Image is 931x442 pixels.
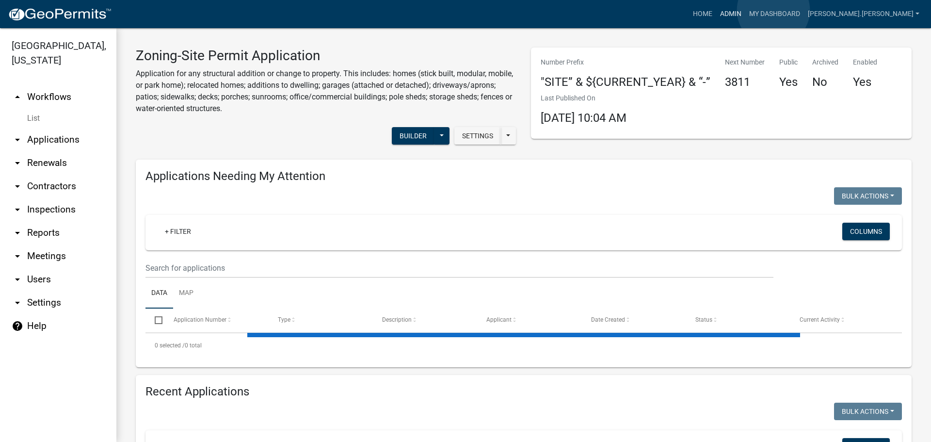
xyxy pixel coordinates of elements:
[842,223,890,240] button: Columns
[541,93,626,103] p: Last Published On
[853,57,877,67] p: Enabled
[12,180,23,192] i: arrow_drop_down
[779,57,798,67] p: Public
[804,5,923,23] a: [PERSON_NAME].[PERSON_NAME]
[779,75,798,89] h4: Yes
[145,278,173,309] a: Data
[541,57,710,67] p: Number Prefix
[12,297,23,309] i: arrow_drop_down
[745,5,804,23] a: My Dashboard
[486,316,512,323] span: Applicant
[790,309,895,332] datatable-header-cell: Current Activity
[136,68,516,115] p: Application for any structural addition or change to property. This includes: homes (stick built,...
[136,48,516,64] h3: Zoning-Site Permit Application
[477,309,581,332] datatable-header-cell: Applicant
[145,169,902,183] h4: Applications Needing My Attention
[725,75,765,89] h4: 3811
[174,316,226,323] span: Application Number
[173,278,199,309] a: Map
[12,204,23,215] i: arrow_drop_down
[12,157,23,169] i: arrow_drop_down
[155,342,185,349] span: 0 selected /
[725,57,765,67] p: Next Number
[157,223,199,240] a: + Filter
[812,57,838,67] p: Archived
[812,75,838,89] h4: No
[145,385,902,399] h4: Recent Applications
[581,309,686,332] datatable-header-cell: Date Created
[12,274,23,285] i: arrow_drop_down
[454,127,501,145] button: Settings
[278,316,290,323] span: Type
[12,134,23,146] i: arrow_drop_down
[164,309,268,332] datatable-header-cell: Application Number
[853,75,877,89] h4: Yes
[834,403,902,420] button: Bulk Actions
[689,5,716,23] a: Home
[145,309,164,332] datatable-header-cell: Select
[12,227,23,239] i: arrow_drop_down
[695,316,712,323] span: Status
[269,309,373,332] datatable-header-cell: Type
[12,91,23,103] i: arrow_drop_up
[541,111,626,125] span: [DATE] 10:04 AM
[591,316,625,323] span: Date Created
[12,320,23,332] i: help
[373,309,477,332] datatable-header-cell: Description
[382,316,412,323] span: Description
[12,250,23,262] i: arrow_drop_down
[145,258,773,278] input: Search for applications
[392,127,434,145] button: Builder
[800,316,840,323] span: Current Activity
[716,5,745,23] a: Admin
[686,309,790,332] datatable-header-cell: Status
[541,75,710,89] h4: "SITE” & ${CURRENT_YEAR} & “-”
[145,333,902,358] div: 0 total
[834,187,902,205] button: Bulk Actions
